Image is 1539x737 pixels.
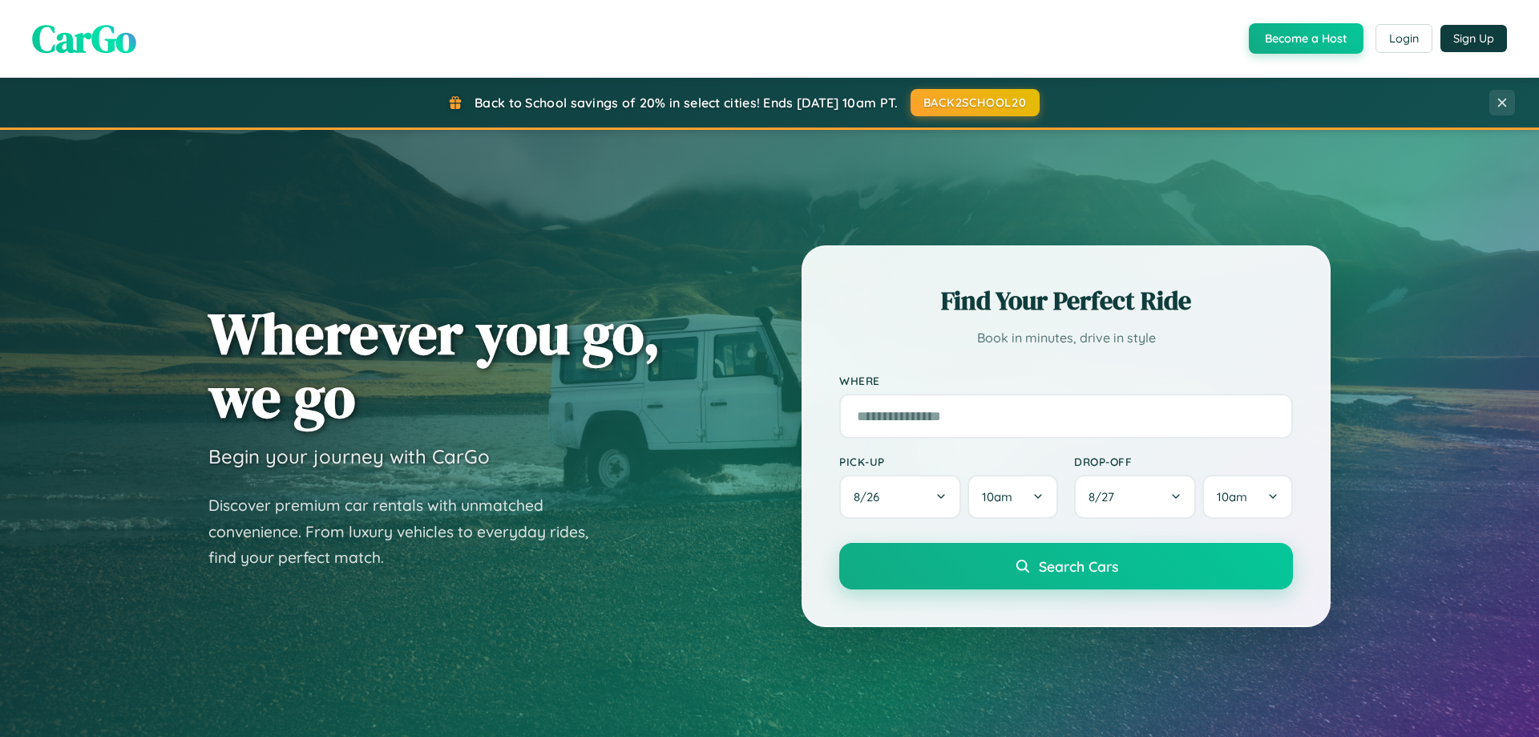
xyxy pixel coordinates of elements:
button: Login [1375,24,1432,53]
button: Sign Up [1440,25,1507,52]
label: Where [839,374,1293,387]
label: Drop-off [1074,455,1293,468]
label: Pick-up [839,455,1058,468]
span: Search Cars [1039,557,1118,575]
h3: Begin your journey with CarGo [208,444,490,468]
span: 8 / 26 [854,489,887,504]
h2: Find Your Perfect Ride [839,283,1293,318]
span: 8 / 27 [1089,489,1122,504]
p: Discover premium car rentals with unmatched convenience. From luxury vehicles to everyday rides, ... [208,492,609,571]
span: 10am [1217,489,1247,504]
button: 10am [967,475,1058,519]
span: Back to School savings of 20% in select cities! Ends [DATE] 10am PT. [475,95,898,111]
button: 10am [1202,475,1293,519]
span: 10am [982,489,1012,504]
button: 8/27 [1074,475,1196,519]
button: 8/26 [839,475,961,519]
button: BACK2SCHOOL20 [911,89,1040,116]
p: Book in minutes, drive in style [839,326,1293,350]
span: CarGo [32,12,136,65]
button: Search Cars [839,543,1293,589]
h1: Wherever you go, we go [208,302,660,428]
button: Become a Host [1249,23,1363,54]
